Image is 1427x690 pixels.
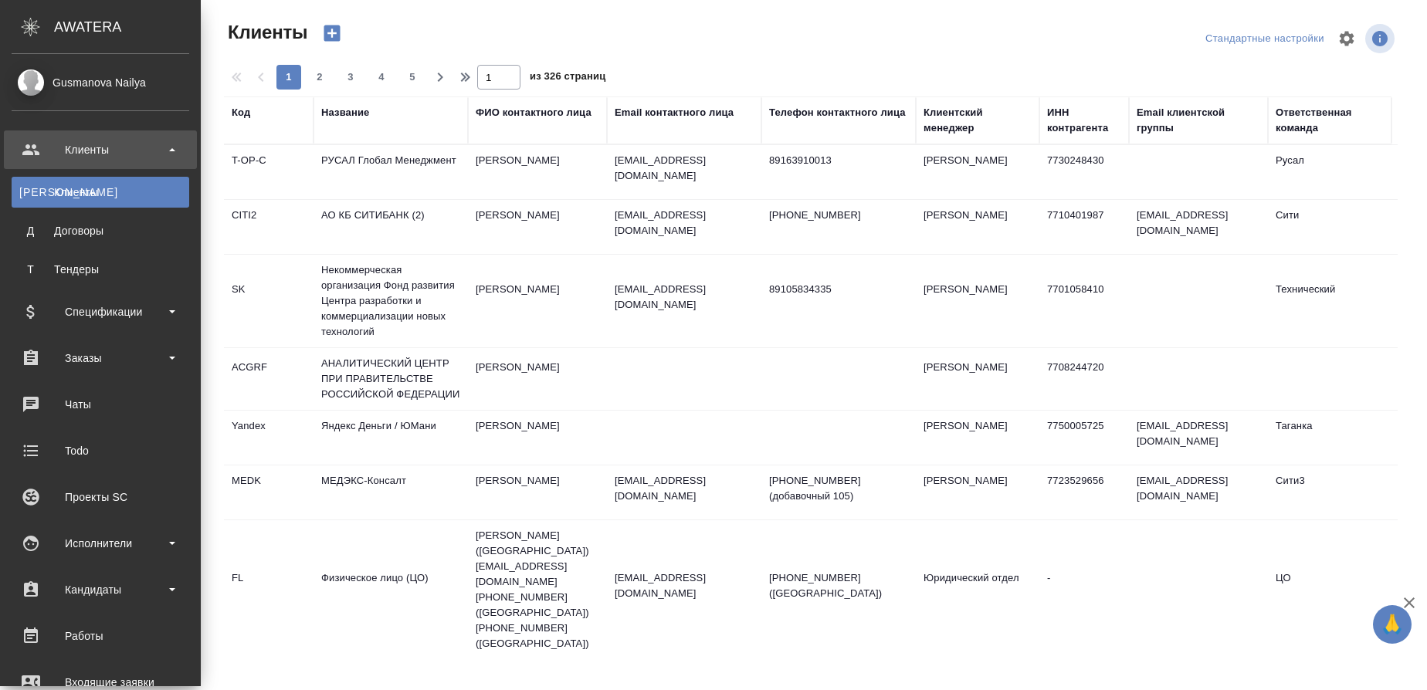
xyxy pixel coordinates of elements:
a: Проекты SC [4,478,197,516]
div: Работы [12,624,189,648]
td: ЦО [1268,563,1391,617]
td: Сити3 [1268,465,1391,519]
td: [EMAIL_ADDRESS][DOMAIN_NAME] [1129,200,1268,254]
td: РУСАЛ Глобал Менеджмент [314,145,468,199]
td: Русал [1268,145,1391,199]
td: [PERSON_NAME] [916,411,1039,465]
a: ДДоговоры [12,215,189,246]
td: - [1039,563,1129,617]
td: T-OP-C [224,145,314,199]
td: 7701058410 [1039,274,1129,328]
td: Технический [1268,274,1391,328]
td: SK [224,274,314,328]
div: ФИО контактного лица [476,105,591,120]
div: Исполнители [12,532,189,555]
div: Договоры [19,223,181,238]
div: Todo [12,439,189,462]
td: FL [224,563,314,617]
span: 5 [400,69,425,85]
td: Физическое лицо (ЦО) [314,563,468,617]
button: 🙏 [1373,605,1412,644]
td: [PERSON_NAME] [916,465,1039,519]
td: 7750005725 [1039,411,1129,465]
div: Клиенты [12,138,189,161]
span: 🙏 [1379,608,1405,641]
button: 4 [369,65,394,90]
button: 2 [307,65,332,90]
td: [PERSON_NAME] [468,274,607,328]
span: 3 [338,69,363,85]
td: 7730248430 [1039,145,1129,199]
td: MEDK [224,465,314,519]
p: [EMAIL_ADDRESS][DOMAIN_NAME] [615,570,754,601]
div: Email клиентской группы [1137,105,1260,136]
div: Название [321,105,369,120]
p: [EMAIL_ADDRESS][DOMAIN_NAME] [615,153,754,184]
td: 7710401987 [1039,200,1129,254]
td: [PERSON_NAME] [916,145,1039,199]
div: Тендеры [19,262,181,277]
p: [EMAIL_ADDRESS][DOMAIN_NAME] [615,208,754,238]
div: Код [232,105,250,120]
td: [PERSON_NAME] [916,352,1039,406]
div: Клиентский менеджер [924,105,1032,136]
td: [PERSON_NAME] [916,274,1039,328]
p: [EMAIL_ADDRESS][DOMAIN_NAME] [615,282,754,313]
td: [PERSON_NAME] ([GEOGRAPHIC_DATA]) [EMAIL_ADDRESS][DOMAIN_NAME] [PHONE_NUMBER] ([GEOGRAPHIC_DATA])... [468,520,607,659]
td: Юридический отдел [916,563,1039,617]
button: 3 [338,65,363,90]
div: Ответственная команда [1276,105,1384,136]
div: Проекты SC [12,485,189,509]
td: [PERSON_NAME] [468,200,607,254]
td: [EMAIL_ADDRESS][DOMAIN_NAME] [1129,465,1268,519]
td: [EMAIL_ADDRESS][DOMAIN_NAME] [1129,411,1268,465]
div: AWATERA [54,12,201,42]
a: Чаты [4,385,197,424]
td: [PERSON_NAME] [468,411,607,465]
span: Посмотреть информацию [1365,24,1398,53]
div: Спецификации [12,300,189,323]
a: ТТендеры [12,254,189,285]
span: 4 [369,69,394,85]
div: ИНН контрагента [1047,105,1121,136]
div: Телефон контактного лица [769,105,906,120]
div: Gusmanova Nailya [12,74,189,91]
p: 89105834335 [769,282,908,297]
td: 7708244720 [1039,352,1129,406]
div: Клиенты [19,184,181,200]
p: [PHONE_NUMBER] [769,208,908,223]
a: [PERSON_NAME]Клиенты [12,177,189,208]
span: Клиенты [224,20,307,45]
div: split button [1202,27,1328,51]
p: [PHONE_NUMBER] ([GEOGRAPHIC_DATA]) [769,570,908,601]
td: Сити [1268,200,1391,254]
a: Todo [4,431,197,470]
a: Работы [4,617,197,655]
td: АО КБ СИТИБАНК (2) [314,200,468,254]
span: 2 [307,69,332,85]
p: [PHONE_NUMBER] (добавочный 105) [769,473,908,504]
td: Yandex [224,411,314,465]
td: CITI2 [224,200,314,254]
button: 5 [400,65,425,90]
td: МЕДЭКС-Консалт [314,465,468,519]
button: Создать [314,20,351,46]
td: Некоммерческая организация Фонд развития Центра разработки и коммерциализации новых технологий [314,255,468,347]
td: [PERSON_NAME] [468,352,607,406]
td: [PERSON_NAME] [468,145,607,199]
td: Яндекс Деньги / ЮМани [314,411,468,465]
p: 89163910013 [769,153,908,168]
span: Настроить таблицу [1328,20,1365,57]
td: 7723529656 [1039,465,1129,519]
div: Заказы [12,347,189,370]
div: Кандидаты [12,578,189,601]
td: АНАЛИТИЧЕСКИЙ ЦЕНТР ПРИ ПРАВИТЕЛЬСТВЕ РОССИЙСКОЙ ФЕДЕРАЦИИ [314,348,468,410]
div: Чаты [12,393,189,416]
td: Таганка [1268,411,1391,465]
p: [EMAIL_ADDRESS][DOMAIN_NAME] [615,473,754,504]
div: Email контактного лица [615,105,734,120]
span: из 326 страниц [530,67,605,90]
td: [PERSON_NAME] [468,465,607,519]
td: [PERSON_NAME] [916,200,1039,254]
td: ACGRF [224,352,314,406]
